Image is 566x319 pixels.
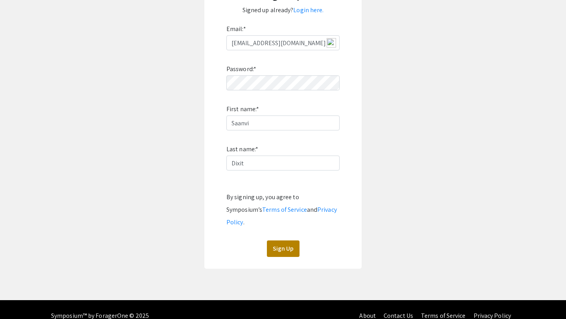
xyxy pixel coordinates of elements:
p: Signed up already? [212,4,354,16]
iframe: Chat [6,284,33,313]
label: Last name: [226,143,258,156]
label: Password: [226,63,256,75]
label: First name: [226,103,259,115]
a: Login here. [293,6,323,14]
a: Privacy Policy [226,205,337,226]
img: npw-badge-icon-locked.svg [327,38,336,48]
div: By signing up, you agree to Symposium’s and . [226,191,340,229]
a: Terms of Service [262,205,307,214]
button: Sign Up [267,240,300,257]
label: Email: [226,23,246,35]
